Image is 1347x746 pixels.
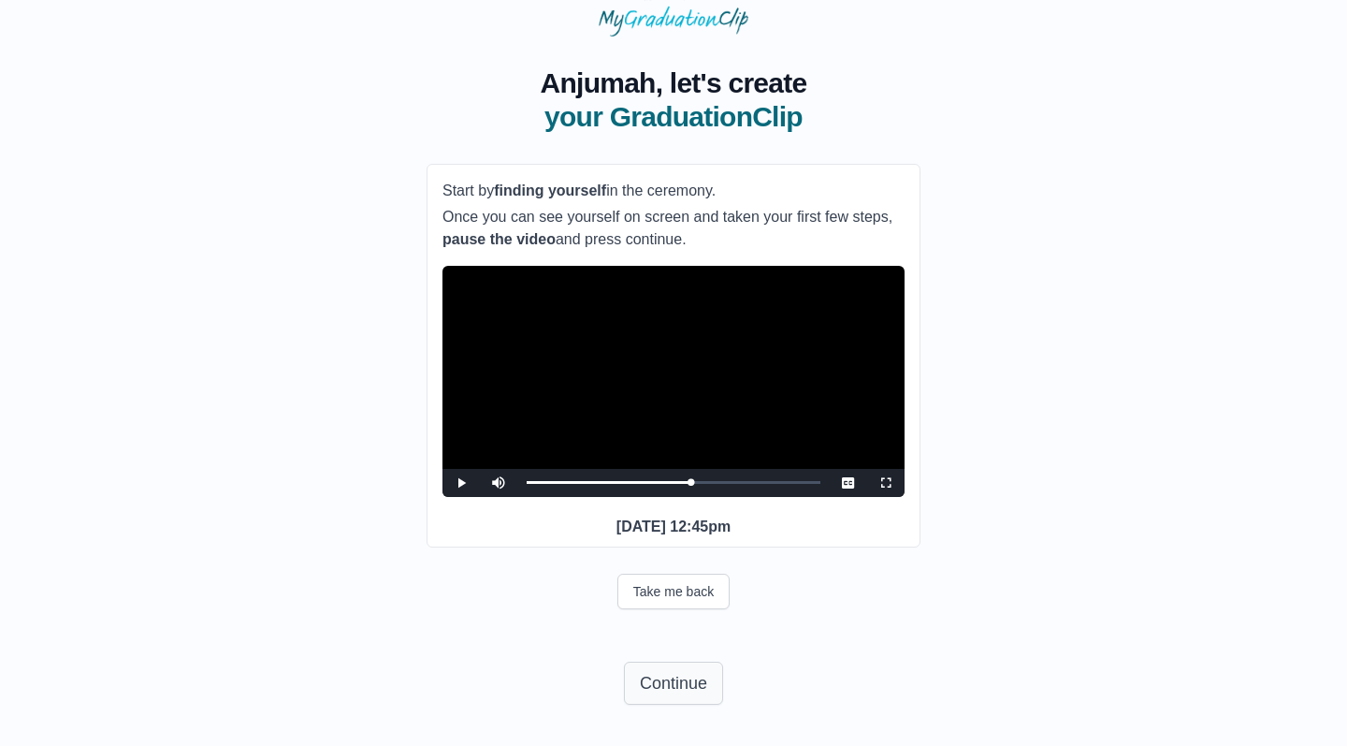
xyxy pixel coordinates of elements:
[541,100,807,134] span: your GraduationClip
[442,266,905,497] div: Video Player
[867,469,905,497] button: Fullscreen
[442,206,905,251] p: Once you can see yourself on screen and taken your first few steps, and press continue.
[442,231,556,247] b: pause the video
[830,469,867,497] button: Captions
[617,574,730,609] button: Take me back
[494,183,606,198] b: finding yourself
[624,662,723,705] button: Continue
[442,516,905,538] p: [DATE] 12:45pm
[442,180,905,202] p: Start by in the ceremony.
[541,66,807,100] span: Anjumah, let's create
[442,469,480,497] button: Play
[480,469,517,497] button: Mute
[527,481,820,484] div: Progress Bar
